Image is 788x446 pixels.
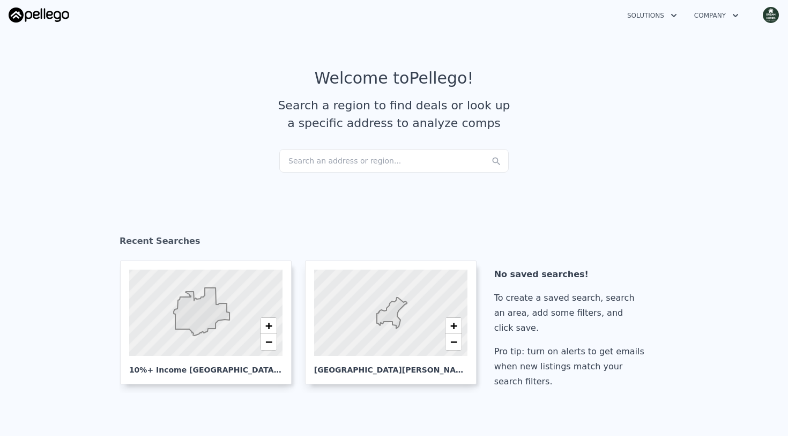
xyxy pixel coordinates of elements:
[261,318,277,334] a: Zoom in
[619,6,686,25] button: Solutions
[494,267,649,282] div: No saved searches!
[305,261,485,384] a: [GEOGRAPHIC_DATA][PERSON_NAME]
[494,344,649,389] div: Pro tip: turn on alerts to get emails when new listings match your search filters.
[450,335,457,348] span: −
[762,6,779,24] img: avatar
[129,356,283,375] div: 10%+ Income [GEOGRAPHIC_DATA][PERSON_NAME] $20K-$50K
[279,149,509,173] div: Search an address or region...
[120,261,300,384] a: 10%+ Income [GEOGRAPHIC_DATA][PERSON_NAME] $20K-$50K
[445,318,462,334] a: Zoom in
[450,319,457,332] span: +
[445,334,462,350] a: Zoom out
[9,8,69,23] img: Pellego
[314,356,467,375] div: [GEOGRAPHIC_DATA][PERSON_NAME]
[265,319,272,332] span: +
[265,335,272,348] span: −
[120,226,668,261] div: Recent Searches
[261,334,277,350] a: Zoom out
[274,96,514,132] div: Search a region to find deals or look up a specific address to analyze comps
[315,69,474,88] div: Welcome to Pellego !
[686,6,747,25] button: Company
[494,291,649,336] div: To create a saved search, search an area, add some filters, and click save.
